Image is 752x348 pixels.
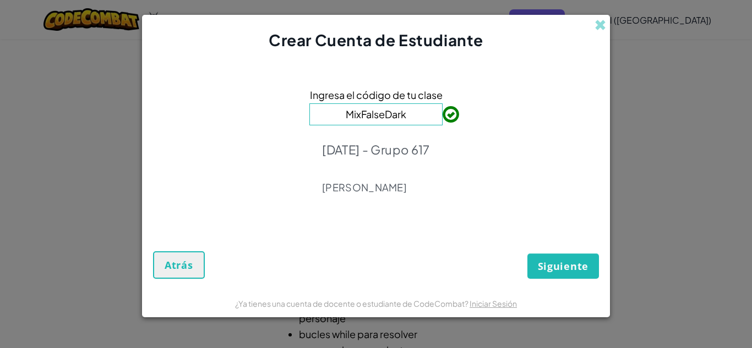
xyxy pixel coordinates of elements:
span: Crear Cuenta de Estudiante [269,30,483,49]
span: Atrás [165,258,193,272]
span: Ingresa el código de tu clase [310,87,443,103]
p: [DATE] - Grupo 617 [322,142,430,157]
p: [PERSON_NAME] [322,181,430,194]
button: Atrás [153,251,205,279]
a: Iniciar Sesión [470,299,517,308]
span: ¿Ya tienes una cuenta de docente o estudiante de CodeCombat? [235,299,470,308]
span: Siguiente [538,259,588,273]
button: Siguiente [527,253,599,279]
